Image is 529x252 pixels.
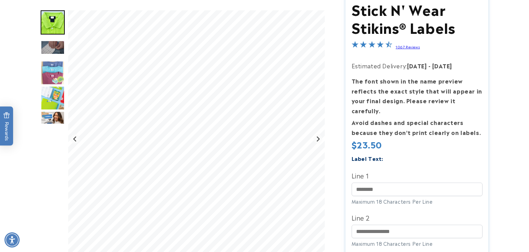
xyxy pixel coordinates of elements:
[41,61,65,85] div: Go to slide 4
[352,170,483,181] label: Line 1
[352,154,384,162] label: Label Text:
[407,61,427,70] strong: [DATE]
[41,36,65,60] div: Go to slide 3
[41,111,65,135] div: Go to slide 6
[71,134,80,144] button: Previous slide
[41,111,65,135] img: Stick N' Wear® Labels - Label Land
[352,118,481,136] strong: Avoid dashes and special characters because they don’t print clearly on labels.
[4,232,20,248] div: Accessibility Menu
[41,40,65,55] img: null
[3,112,10,141] span: Rewards
[352,61,483,71] p: Estimated Delivery:
[352,212,483,223] label: Line 2
[41,10,65,35] img: Stick N' Wear® Labels - Label Land
[352,198,483,205] div: Maximum 18 Characters Per Line
[352,240,483,247] div: Maximum 18 Characters Per Line
[41,10,65,35] div: Go to slide 2
[41,86,65,110] img: Stick N' Wear® Labels - Label Land
[352,138,382,151] span: $23.50
[428,61,431,70] strong: -
[432,61,452,70] strong: [DATE]
[41,61,65,85] img: Stick N' Wear® Labels - Label Land
[352,42,392,50] span: 4.7-star overall rating
[313,134,323,144] button: Next slide
[41,86,65,110] div: Go to slide 5
[352,77,482,115] strong: The font shown in the name preview reflects the exact style that will appear in your final design...
[396,44,420,49] a: 1067 Reviews - open in a new tab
